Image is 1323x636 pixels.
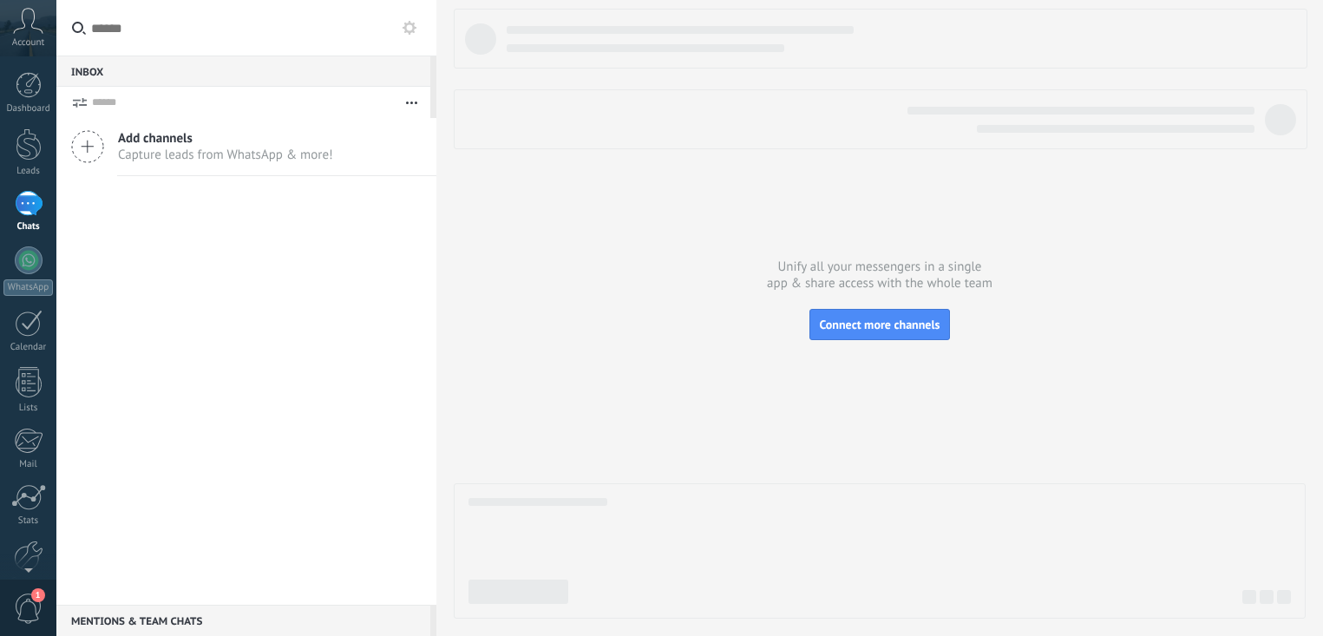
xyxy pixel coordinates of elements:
[31,588,45,602] span: 1
[3,342,54,353] div: Calendar
[3,166,54,177] div: Leads
[3,221,54,233] div: Chats
[3,515,54,527] div: Stats
[3,279,53,296] div: WhatsApp
[393,87,430,118] button: More
[118,147,333,163] span: Capture leads from WhatsApp & more!
[3,403,54,414] div: Lists
[3,103,54,115] div: Dashboard
[118,130,333,147] span: Add channels
[56,56,430,87] div: Inbox
[809,309,949,340] button: Connect more channels
[12,37,44,49] span: Account
[3,459,54,470] div: Mail
[819,317,940,332] span: Connect more channels
[56,605,430,636] div: Mentions & Team chats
